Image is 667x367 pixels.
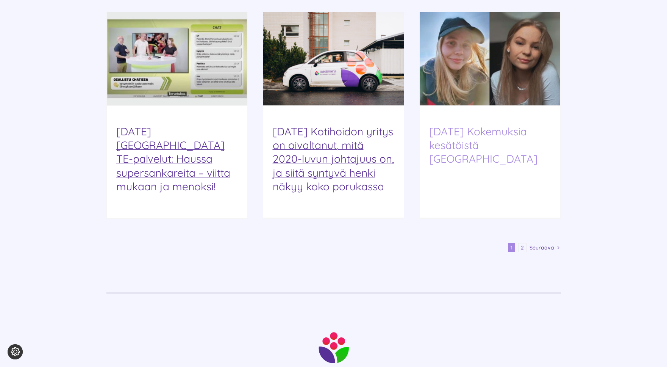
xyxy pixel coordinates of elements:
img: Kesätyöntekijät Emma ja Roosa [420,12,560,105]
a: 2 [518,243,526,252]
a: [DATE] Kokemuksia kesätöistä [GEOGRAPHIC_DATA] [429,125,537,165]
span: 1 [508,243,515,252]
a: Seuraava [530,242,554,253]
button: Evästeasetukset [8,344,23,359]
img: Mesimarjan työntekijä Mesimarjan autossa [263,12,404,105]
a: [DATE] [GEOGRAPHIC_DATA] TE-palvelut: Haussa supersankareita – viitta mukaan ja menoksi! [116,125,230,193]
img: Kuvakaappaus TE-palveluiden lähetyksestä [107,12,247,105]
a: [DATE] Kotihoidon yritys on oivaltanut, mitä 2020-luvun johtajuus on, ja siitä syntyvä henki näky... [273,125,394,193]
